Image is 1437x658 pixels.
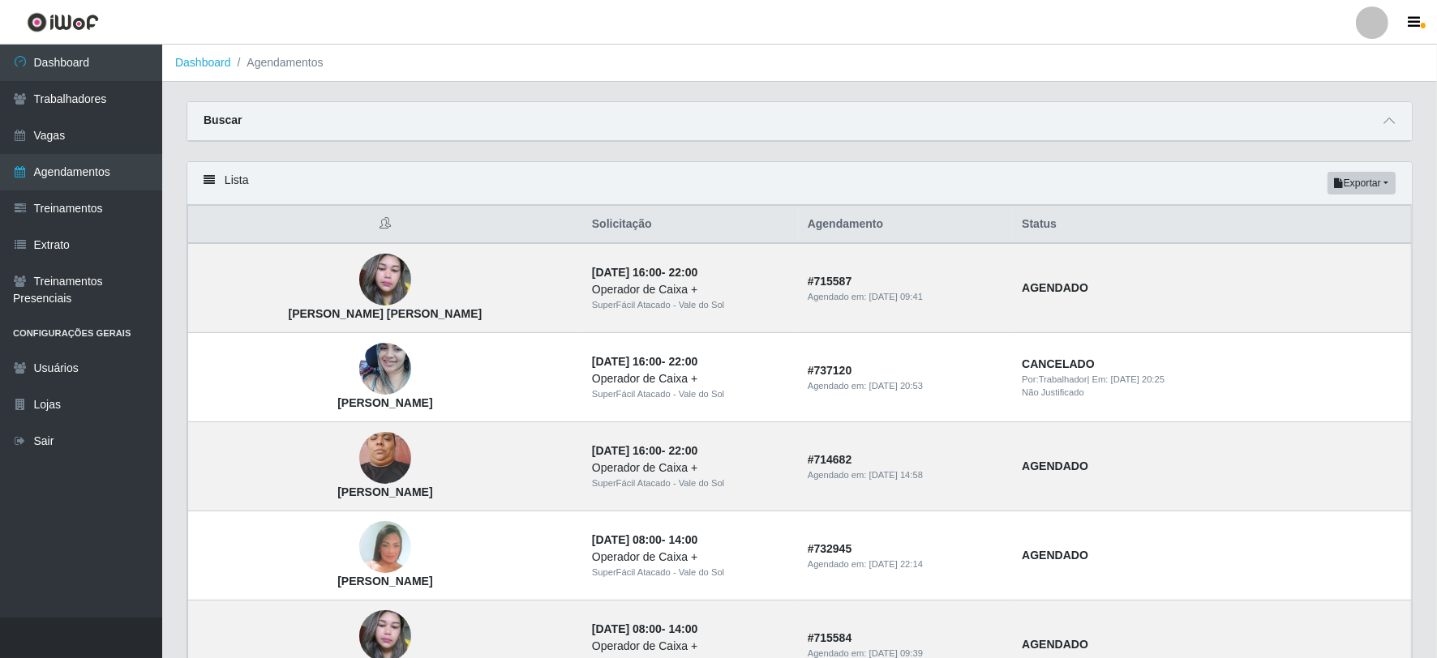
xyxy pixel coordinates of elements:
[1022,638,1088,651] strong: AGENDADO
[1022,373,1401,387] div: | Em:
[592,476,788,490] div: SuperFácil Atacado - Vale do Sol
[289,307,483,320] strong: [PERSON_NAME] [PERSON_NAME]
[592,370,788,387] div: Operador de Caixa +
[162,45,1437,82] nav: breadcrumb
[592,281,788,298] div: Operador de Caixa +
[592,355,662,368] time: [DATE] 16:00
[1022,357,1094,370] strong: CANCELADO
[592,298,788,312] div: SuperFácil Atacado - Vale do Sol
[808,364,852,377] strong: # 737120
[592,266,662,279] time: [DATE] 16:00
[1022,374,1087,384] span: Por: Trabalhador
[592,459,788,476] div: Operador de Caixa +
[808,379,1002,393] div: Agendado em:
[592,622,662,635] time: [DATE] 08:00
[808,558,1002,571] div: Agendado em:
[231,54,324,71] li: Agendamentos
[175,56,231,69] a: Dashboard
[798,206,1012,244] th: Agendamento
[592,549,788,566] div: Operador de Caixa +
[869,559,923,569] time: [DATE] 22:14
[359,510,411,585] img: Janaína Pereira da Silva
[592,622,697,635] strong: -
[337,485,432,498] strong: [PERSON_NAME]
[808,290,1002,304] div: Agendado em:
[592,533,662,546] time: [DATE] 08:00
[869,648,923,658] time: [DATE] 09:39
[592,533,697,546] strong: -
[1022,386,1401,399] div: Não Justificado
[27,12,99,32] img: CoreUI Logo
[582,206,798,244] th: Solicitação
[669,444,698,457] time: 22:00
[808,468,1002,482] div: Agendado em:
[869,292,923,301] time: [DATE] 09:41
[669,622,698,635] time: 14:00
[1111,374,1165,384] time: [DATE] 20:25
[592,266,697,279] strong: -
[1022,281,1088,294] strong: AGENDADO
[592,387,788,401] div: SuperFácil Atacado - Vale do Sol
[808,275,852,288] strong: # 715587
[359,424,411,493] img: Angelica Fernandes de Oliveira
[1328,172,1396,194] button: Exportar
[808,453,852,466] strong: # 714682
[1012,206,1411,244] th: Status
[808,631,852,644] strong: # 715584
[592,355,697,368] strong: -
[808,542,852,555] strong: # 732945
[359,335,411,404] img: Elidiane Pereira da Silva
[669,266,698,279] time: 22:00
[592,566,788,579] div: SuperFácil Atacado - Vale do Sol
[869,470,923,480] time: [DATE] 14:58
[187,162,1412,205] div: Lista
[592,444,697,457] strong: -
[1022,459,1088,472] strong: AGENDADO
[204,113,242,126] strong: Buscar
[337,396,432,409] strong: [PERSON_NAME]
[592,444,662,457] time: [DATE] 16:00
[1022,549,1088,562] strong: AGENDADO
[337,575,432,587] strong: [PERSON_NAME]
[669,533,698,546] time: 14:00
[669,355,698,368] time: 22:00
[359,246,411,314] img: Luciana Florêncio de Brito
[592,638,788,655] div: Operador de Caixa +
[869,381,923,391] time: [DATE] 20:53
